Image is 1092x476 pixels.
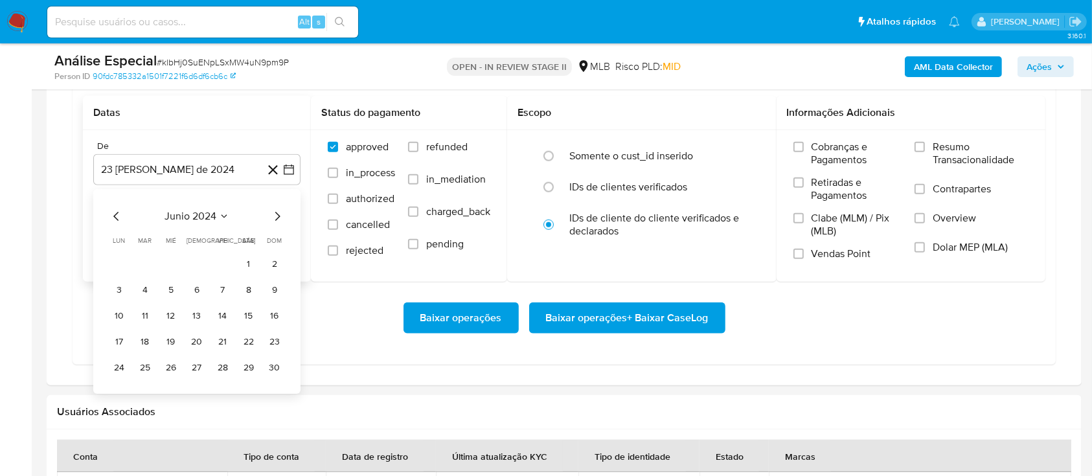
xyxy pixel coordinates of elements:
b: Person ID [54,71,90,82]
p: OPEN - IN REVIEW STAGE II [447,58,572,76]
a: Sair [1069,15,1082,28]
input: Pesquise usuários ou casos... [47,14,358,30]
button: AML Data Collector [905,56,1002,77]
h2: Usuários Associados [57,405,1071,418]
b: Análise Especial [54,50,157,71]
div: MLB [577,60,610,74]
span: Alt [299,16,310,28]
a: Notificações [949,16,960,27]
span: Atalhos rápidos [867,15,936,28]
span: # klbHj0SuENpLSxMW4uN9pm9P [157,56,289,69]
a: 90fdc785332a1501f7221f6d6df6cb6c [93,71,236,82]
button: Ações [1018,56,1074,77]
span: 3.160.1 [1067,30,1086,41]
button: search-icon [326,13,353,31]
span: MID [663,59,681,74]
b: AML Data Collector [914,56,993,77]
span: s [317,16,321,28]
span: Ações [1027,56,1052,77]
p: vinicius.santiago@mercadolivre.com [991,16,1064,28]
span: Risco PLD: [615,60,681,74]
